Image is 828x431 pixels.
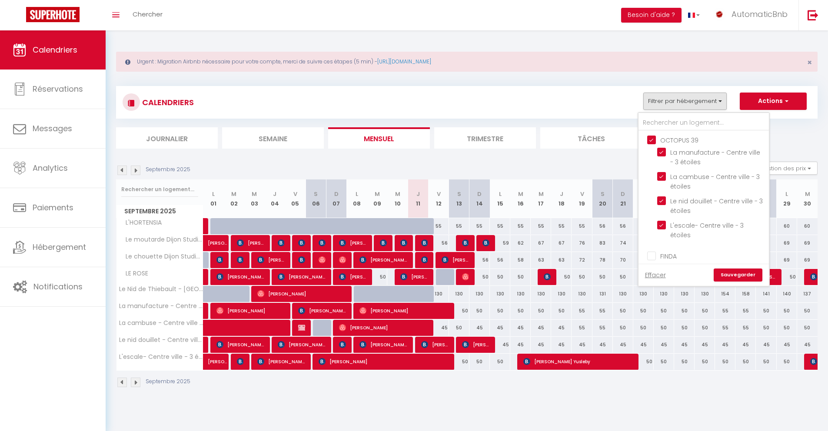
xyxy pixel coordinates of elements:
[551,179,572,218] th: 18
[572,337,592,353] div: 45
[421,235,428,251] span: [PERSON_NAME]
[756,320,776,336] div: 50
[592,218,613,234] div: 56
[395,190,400,198] abbr: M
[222,127,324,149] li: Semaine
[797,337,818,353] div: 45
[807,57,812,68] span: ×
[592,269,613,285] div: 50
[7,3,33,30] button: Ouvrir le widget de chat LiveChat
[118,269,150,278] span: LE ROSE
[714,269,762,282] a: Sauvegarder
[408,179,429,218] th: 11
[339,336,346,353] span: [PERSON_NAME]
[380,235,387,251] span: Auf der [PERSON_NAME]
[469,269,490,285] div: 50
[216,302,285,319] span: [PERSON_NAME]
[654,286,674,302] div: 130
[510,337,531,353] div: 45
[670,172,760,191] span: La cambuse - Centre ville - 3 étoiles
[551,252,572,268] div: 63
[777,269,797,285] div: 50
[695,354,715,370] div: 50
[273,190,276,198] abbr: J
[118,337,205,343] span: Le nid douillet - Centre ville - 3 étoiles
[756,337,776,353] div: 45
[140,93,194,112] h3: CALENDRIERS
[580,190,584,198] abbr: V
[457,190,461,198] abbr: S
[808,10,818,20] img: logout
[510,269,531,285] div: 50
[613,320,633,336] div: 50
[33,281,83,292] span: Notifications
[592,179,613,218] th: 20
[490,320,510,336] div: 45
[449,218,469,234] div: 55
[278,235,285,251] span: [PERSON_NAME]
[732,9,788,20] span: AutomaticBnb
[613,252,633,268] div: 70
[257,252,285,268] span: [PERSON_NAME]
[116,127,218,149] li: Journalier
[328,127,430,149] li: Mensuel
[785,190,788,198] abbr: L
[777,218,797,234] div: 60
[133,10,163,19] span: Chercher
[216,336,264,353] span: [PERSON_NAME]
[643,93,727,110] button: Filtrer par hébergement
[118,218,164,228] span: L'HORTENSIA
[490,252,510,268] div: 56
[592,337,613,353] div: 45
[490,354,510,370] div: 50
[510,286,531,302] div: 130
[203,269,208,285] a: [PERSON_NAME]
[449,303,469,319] div: 50
[540,127,642,149] li: Tâches
[777,235,797,251] div: 69
[306,179,326,218] th: 06
[33,83,83,94] span: Réservations
[116,205,203,218] span: Septembre 2025
[560,190,563,198] abbr: J
[510,179,531,218] th: 16
[469,286,490,302] div: 130
[797,303,818,319] div: 50
[715,354,735,370] div: 50
[469,252,490,268] div: 56
[695,320,715,336] div: 50
[339,319,428,336] span: [PERSON_NAME]
[116,52,818,72] div: Urgent : Migration Airbnb nécessaire pour votre compte, merci de suivre ces étapes (5 min) -
[462,336,489,353] span: [PERSON_NAME]
[670,221,744,239] span: L'escale- Centre ville - 3 étoiles
[633,269,654,285] div: 50
[539,190,544,198] abbr: M
[265,179,285,218] th: 04
[490,286,510,302] div: 130
[346,179,367,218] th: 08
[257,285,346,302] span: [PERSON_NAME]
[26,7,80,22] img: Super Booking
[572,252,592,268] div: 72
[592,252,613,268] div: 78
[437,190,441,198] abbr: V
[638,112,770,287] div: Filtrer par hébergement
[298,235,305,251] span: [PERSON_NAME]
[715,303,735,319] div: 55
[510,235,531,251] div: 62
[387,179,408,218] th: 10
[735,286,756,302] div: 158
[572,235,592,251] div: 76
[400,235,407,251] span: [PERSON_NAME]
[797,252,818,268] div: 69
[469,320,490,336] div: 45
[237,235,264,251] span: [PERSON_NAME]
[551,269,572,285] div: 50
[797,235,818,251] div: 69
[531,218,551,234] div: 55
[654,303,674,319] div: 50
[670,148,760,166] span: La manufacture - Centre ville - 3 étoiles
[715,337,735,353] div: 45
[805,190,810,198] abbr: M
[462,269,469,285] span: [PERSON_NAME]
